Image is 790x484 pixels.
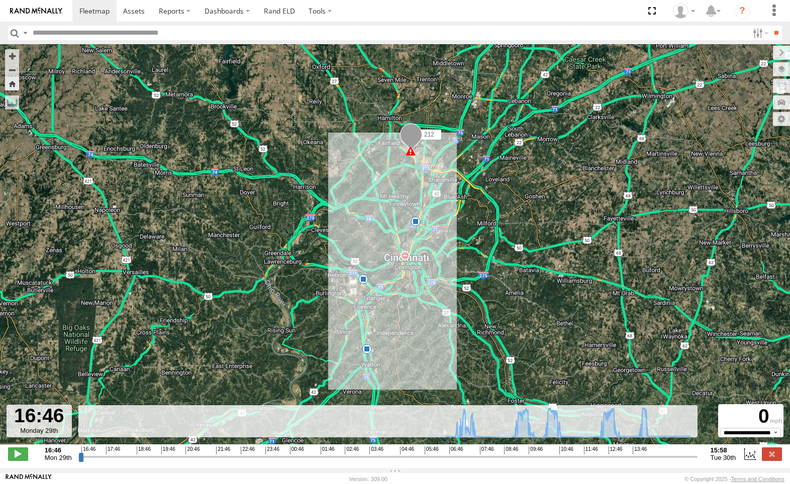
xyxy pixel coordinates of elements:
[106,446,120,454] span: 17:46
[684,476,784,482] div: © Copyright 2025 -
[265,446,279,454] span: 23:46
[749,26,770,40] label: Search Filter Options
[45,454,72,461] span: Mon 29th Sep 2025
[241,446,255,454] span: 22:46
[5,49,19,63] button: Zoom in
[504,446,518,454] span: 08:46
[559,446,573,454] span: 10:46
[185,446,200,454] span: 20:46
[720,405,782,427] div: 0
[529,446,543,454] span: 09:46
[161,446,175,454] span: 19:46
[10,8,62,15] img: rand-logo.svg
[400,446,414,454] span: 04:46
[21,26,29,40] label: Search Query
[424,131,434,138] span: 212
[669,4,699,19] div: Mike Seta
[6,474,52,484] a: Visit our Website
[290,446,304,454] span: 00:46
[5,95,19,109] label: Measure
[773,112,790,126] label: Map Settings
[8,447,28,460] label: Play/Stop
[609,446,623,454] span: 12:46
[349,476,387,482] div: Version: 309.00
[321,446,335,454] span: 01:46
[5,77,19,90] button: Zoom Home
[369,446,383,454] span: 03:46
[406,146,416,156] div: 9
[711,446,736,454] strong: 15:58
[425,446,439,454] span: 05:46
[633,446,647,454] span: 13:46
[137,446,151,454] span: 18:46
[345,446,359,454] span: 02:46
[449,446,463,454] span: 06:46
[5,63,19,77] button: Zoom out
[480,446,494,454] span: 07:46
[762,447,782,460] label: Close
[216,446,230,454] span: 21:46
[81,446,95,454] span: 16:46
[734,3,750,19] i: ?
[584,446,598,454] span: 11:46
[711,454,736,461] span: Tue 30th Sep 2025
[731,476,784,482] a: Terms and Conditions
[45,446,72,454] strong: 16:46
